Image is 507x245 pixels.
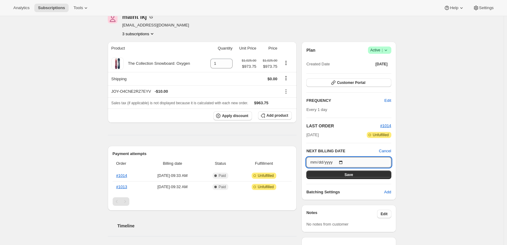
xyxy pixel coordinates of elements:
[144,160,201,167] span: Billing date
[219,185,226,189] span: Paid
[306,47,315,53] h2: Plan
[263,59,277,62] small: $1,025.00
[384,98,391,104] span: Edit
[242,64,256,70] span: $973.75
[240,160,288,167] span: Fulfillment
[469,4,497,12] button: Settings
[205,42,234,55] th: Quantity
[440,4,468,12] button: Help
[10,4,33,12] button: Analytics
[242,59,256,62] small: $1,025.00
[381,96,395,105] button: Edit
[306,61,330,67] span: Created Date
[222,113,248,118] span: Apply discount
[382,48,383,53] span: |
[108,72,205,85] th: Shipping
[384,189,391,195] span: Add
[254,101,268,105] span: $963.75
[113,197,292,206] nav: Pagination
[306,148,379,154] h2: NEXT BILLING DATE
[379,148,391,154] button: Cancel
[260,64,277,70] span: $973.75
[306,132,319,138] span: [DATE]
[108,14,117,23] span: maint lkj
[479,5,494,10] span: Settings
[380,187,395,197] button: Add
[380,123,391,129] button: #1014
[377,210,391,218] button: Edit
[234,42,258,55] th: Unit Price
[144,184,201,190] span: [DATE] · 09:32 AM
[306,98,384,104] h2: FREQUENCY
[306,78,391,87] button: Customer Portal
[370,47,389,53] span: Active
[258,111,292,120] button: Add product
[13,5,29,10] span: Analytics
[281,60,291,66] button: Product actions
[113,157,142,170] th: Order
[306,222,349,226] span: No notes from customer
[345,172,353,177] span: Save
[258,185,274,189] span: Unfulfilled
[122,31,155,37] button: Product actions
[267,77,277,81] span: $0.00
[219,173,226,178] span: Paid
[122,14,154,20] div: maint lkj
[116,173,127,178] a: #1014
[108,42,205,55] th: Product
[70,4,93,12] button: Tools
[306,210,377,218] h3: Notes
[111,101,248,105] span: Sales tax (if applicable) is not displayed because it is calculated with each new order.
[34,4,69,12] button: Subscriptions
[111,88,277,95] div: JOY-O4CNE2RZ7EYV
[124,60,190,67] div: The Collection Snowboard: Oxygen
[381,212,388,216] span: Edit
[213,111,252,120] button: Apply discount
[205,160,236,167] span: Status
[122,22,189,28] span: [EMAIL_ADDRESS][DOMAIN_NAME]
[116,185,127,189] a: #1013
[306,107,327,112] span: Every 1 day
[155,88,168,95] span: - $10.00
[450,5,458,10] span: Help
[306,171,391,179] button: Save
[306,189,384,195] h6: Batching Settings
[267,113,288,118] span: Add product
[372,60,391,68] button: [DATE]
[306,123,380,129] h2: LAST ORDER
[281,75,291,81] button: Shipping actions
[113,151,292,157] h2: Payment attempts
[117,223,297,229] h2: Timeline
[258,42,279,55] th: Price
[73,5,83,10] span: Tools
[38,5,65,10] span: Subscriptions
[380,123,391,128] a: #1014
[144,173,201,179] span: [DATE] · 09:33 AM
[373,133,389,137] span: Unfulfilled
[258,173,274,178] span: Unfulfilled
[376,62,388,67] span: [DATE]
[337,80,365,85] span: Customer Portal
[111,57,124,70] img: product img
